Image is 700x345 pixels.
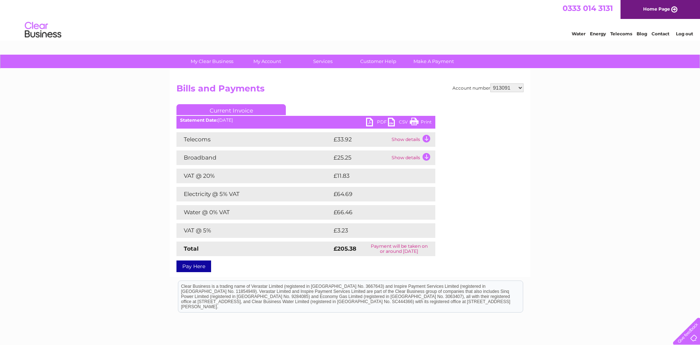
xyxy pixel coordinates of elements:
td: VAT @ 5% [176,223,332,238]
h2: Bills and Payments [176,83,524,97]
a: My Account [237,55,297,68]
a: Pay Here [176,260,211,272]
a: Log out [676,31,693,36]
a: Telecoms [610,31,632,36]
a: Customer Help [348,55,408,68]
img: logo.png [24,19,62,41]
a: 0333 014 3131 [563,4,613,13]
a: PDF [366,118,388,128]
strong: Total [184,245,199,252]
td: VAT @ 20% [176,169,332,183]
td: Show details [390,150,435,165]
a: My Clear Business [182,55,242,68]
a: Current Invoice [176,104,286,115]
td: £3.23 [332,223,418,238]
td: £25.25 [332,150,390,165]
a: Services [293,55,353,68]
td: Show details [390,132,435,147]
div: Clear Business is a trading name of Verastar Limited (registered in [GEOGRAPHIC_DATA] No. 3667643... [178,4,523,35]
td: £66.46 [332,205,421,220]
a: Blog [637,31,647,36]
div: Account number [452,83,524,92]
td: Broadband [176,150,332,165]
a: CSV [388,118,410,128]
td: Electricity @ 5% VAT [176,187,332,201]
b: Statement Date: [180,117,218,123]
td: Telecoms [176,132,332,147]
a: Make A Payment [404,55,464,68]
a: Print [410,118,432,128]
div: [DATE] [176,118,435,123]
td: Payment will be taken on or around [DATE] [363,242,435,256]
td: Water @ 0% VAT [176,205,332,220]
a: Contact [652,31,669,36]
a: Water [572,31,586,36]
a: Energy [590,31,606,36]
td: £64.69 [332,187,421,201]
strong: £205.38 [334,245,356,252]
td: £33.92 [332,132,390,147]
td: £11.83 [332,169,419,183]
